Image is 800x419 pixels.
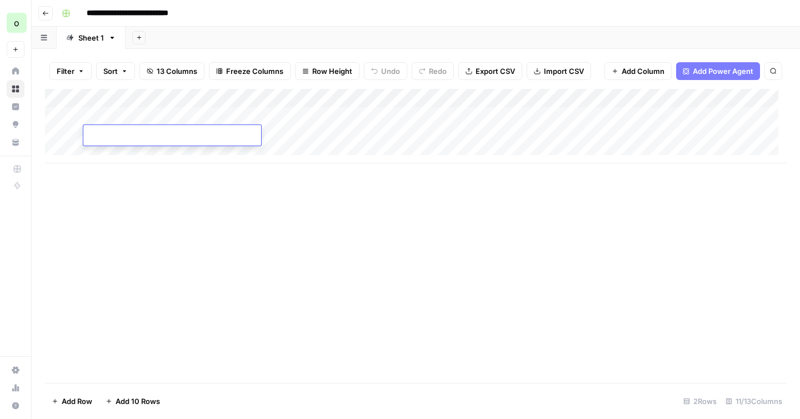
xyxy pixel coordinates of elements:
span: Import CSV [544,66,584,77]
button: Import CSV [527,62,591,80]
span: Add Row [62,396,92,407]
span: Add 10 Rows [116,396,160,407]
span: Redo [429,66,447,77]
button: Freeze Columns [209,62,291,80]
div: 2 Rows [679,392,721,410]
span: 13 Columns [157,66,197,77]
button: Add Row [45,392,99,410]
span: Row Height [312,66,352,77]
a: Usage [7,379,24,397]
span: Sort [103,66,118,77]
div: 11/13 Columns [721,392,787,410]
button: Add Power Agent [676,62,760,80]
button: 13 Columns [139,62,204,80]
button: Add Column [604,62,672,80]
a: Insights [7,98,24,116]
span: Add Power Agent [693,66,753,77]
a: Home [7,62,24,80]
button: Filter [49,62,92,80]
div: Sheet 1 [78,32,104,43]
span: o [14,16,19,29]
span: Filter [57,66,74,77]
button: Row Height [295,62,359,80]
a: Opportunities [7,116,24,133]
button: Help + Support [7,397,24,415]
span: Add Column [622,66,664,77]
a: Settings [7,361,24,379]
a: Your Data [7,133,24,151]
button: Export CSV [458,62,522,80]
a: Sheet 1 [57,27,126,49]
span: Undo [381,66,400,77]
button: Workspace: opascope [7,9,24,37]
button: Add 10 Rows [99,392,167,410]
span: Freeze Columns [226,66,283,77]
button: Sort [96,62,135,80]
button: Redo [412,62,454,80]
a: Browse [7,80,24,98]
button: Undo [364,62,407,80]
span: Export CSV [476,66,515,77]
